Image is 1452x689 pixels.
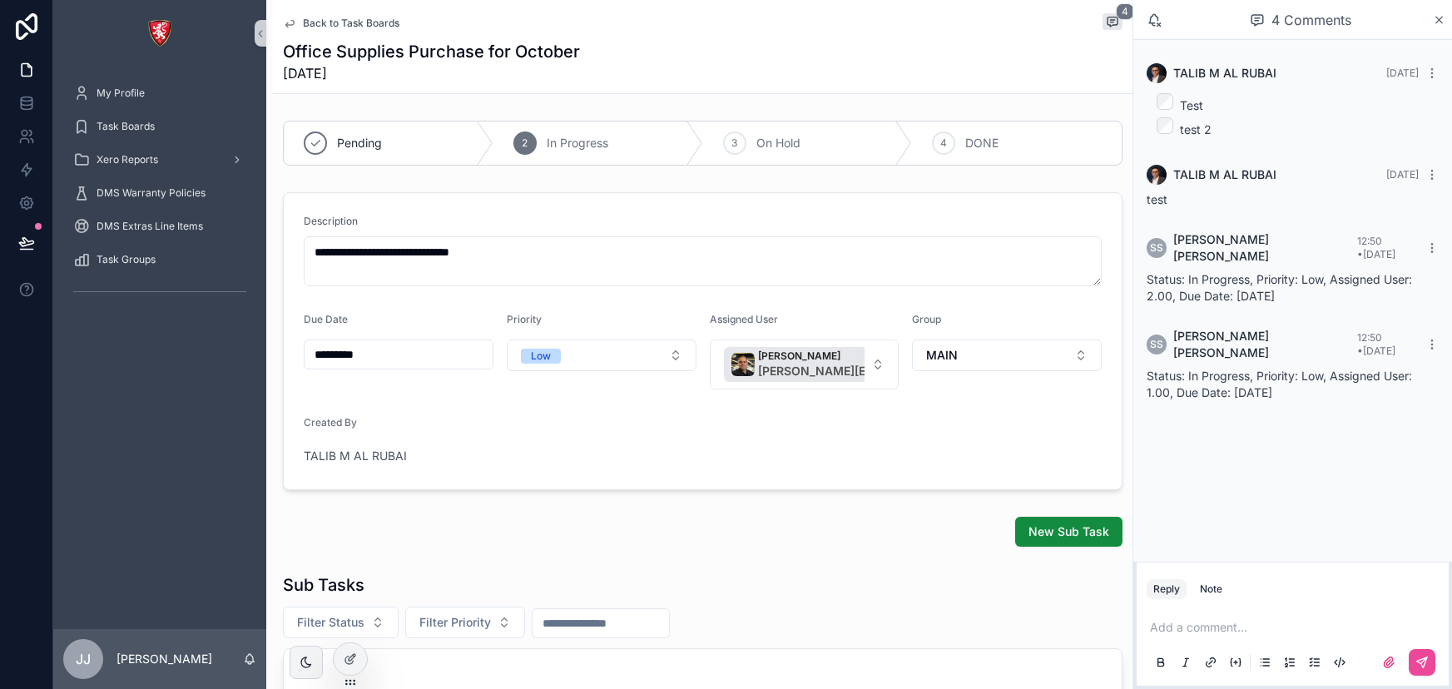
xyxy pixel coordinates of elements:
[297,614,364,631] span: Filter Status
[507,313,542,325] span: Priority
[1173,231,1357,265] span: [PERSON_NAME] [PERSON_NAME]
[283,607,399,638] button: Select Button
[1173,93,1439,114] li: Test
[1116,3,1134,20] span: 4
[710,340,899,389] button: Select Button
[522,136,528,150] span: 2
[912,313,941,325] span: Group
[63,78,256,108] a: My Profile
[63,211,256,241] a: DMS Extras Line Items
[1173,117,1439,138] li: test 2
[1147,369,1412,399] span: Status: In Progress, Priority: Low, Assigned User: 1.00, Due Date: [DATE]
[758,349,1024,363] span: [PERSON_NAME]
[76,649,91,669] span: JJ
[1357,235,1395,260] span: 12:50 • [DATE]
[304,313,348,325] span: Due Date
[304,215,358,228] span: Description
[116,651,212,667] p: [PERSON_NAME]
[97,220,203,233] span: DMS Extras Line Items
[1147,579,1187,599] button: Reply
[1150,338,1163,351] span: SS
[1357,331,1395,357] span: 12:50 • [DATE]
[1173,166,1276,183] span: TALIB M AL RUBAI
[724,347,1048,382] button: Unselect 36
[63,112,256,141] a: Task Boards
[531,349,551,364] div: Low
[63,178,256,208] a: DMS Warranty Policies
[710,313,778,325] span: Assigned User
[1103,13,1122,33] button: 4
[303,17,399,30] span: Back to Task Boards
[405,607,525,638] button: Select Button
[97,186,206,200] span: DMS Warranty Policies
[337,135,382,151] span: Pending
[758,363,1024,379] span: [PERSON_NAME][EMAIL_ADDRESS][DOMAIN_NAME]
[1147,272,1412,303] span: Status: In Progress, Priority: Low, Assigned User: 2.00, Due Date: [DATE]
[965,135,999,151] span: DONE
[283,63,580,83] span: [DATE]
[1386,67,1419,79] span: [DATE]
[547,135,608,151] span: In Progress
[63,245,256,275] a: Task Groups
[304,416,357,429] span: Created By
[1173,328,1357,361] span: [PERSON_NAME] [PERSON_NAME]
[507,340,696,371] button: Select Button
[1271,10,1351,30] span: 4 Comments
[756,135,800,151] span: On Hold
[97,120,155,133] span: Task Boards
[1150,241,1163,255] span: SS
[146,20,173,47] img: App logo
[926,347,958,364] span: MAIN
[1028,523,1109,540] span: New Sub Task
[940,136,947,150] span: 4
[283,573,364,597] h1: Sub Tasks
[97,253,156,266] span: Task Groups
[283,17,399,30] a: Back to Task Boards
[1386,168,1419,181] span: [DATE]
[419,614,491,631] span: Filter Priority
[912,340,1102,371] button: Select Button
[1200,582,1222,596] div: Note
[304,448,407,464] a: TALIB M AL RUBAI
[1015,517,1122,547] button: New Sub Task
[283,40,580,63] h1: Office Supplies Purchase for October
[63,145,256,175] a: Xero Reports
[1193,579,1229,599] button: Note
[1147,192,1167,206] span: test
[97,87,145,100] span: My Profile
[731,136,737,150] span: 3
[97,153,158,166] span: Xero Reports
[1173,65,1276,82] span: TALIB M AL RUBAI
[53,67,266,326] div: scrollable content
